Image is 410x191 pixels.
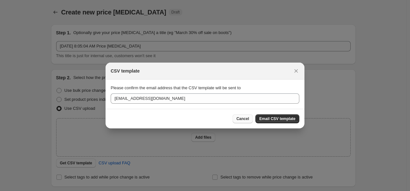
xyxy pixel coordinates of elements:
span: Please confirm the email address that the CSV template will be sent to [111,85,241,90]
button: Close [292,66,301,75]
span: Cancel [236,116,249,121]
button: Cancel [233,114,253,123]
button: Email CSV template [255,114,299,123]
span: Email CSV template [259,116,295,121]
h2: CSV template [111,68,140,74]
